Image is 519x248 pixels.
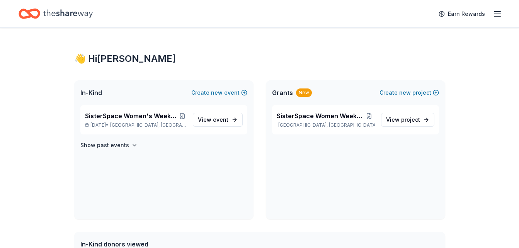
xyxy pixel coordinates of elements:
[277,122,375,128] p: [GEOGRAPHIC_DATA], [GEOGRAPHIC_DATA]
[198,115,228,124] span: View
[379,88,439,97] button: Createnewproject
[277,111,364,121] span: SisterSpace Women Weekends Festival
[213,116,228,123] span: event
[211,88,223,97] span: new
[434,7,490,21] a: Earn Rewards
[193,113,243,127] a: View event
[80,141,129,150] h4: Show past events
[296,88,312,97] div: New
[19,5,93,23] a: Home
[110,122,186,128] span: [GEOGRAPHIC_DATA], [GEOGRAPHIC_DATA]
[381,113,434,127] a: View project
[386,115,420,124] span: View
[401,116,420,123] span: project
[85,111,178,121] span: SisterSpace Women's Weekend 2025 50th Anniversary
[74,53,445,65] div: 👋 Hi [PERSON_NAME]
[272,88,293,97] span: Grants
[399,88,411,97] span: new
[80,141,138,150] button: Show past events
[80,88,102,97] span: In-Kind
[191,88,247,97] button: Createnewevent
[85,122,187,128] p: [DATE] •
